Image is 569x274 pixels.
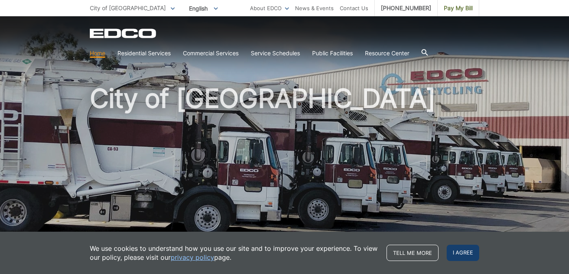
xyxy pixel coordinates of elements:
a: News & Events [295,4,334,13]
a: Home [90,49,105,58]
a: Commercial Services [183,49,239,58]
a: EDCD logo. Return to the homepage. [90,28,157,38]
a: Resource Center [365,49,409,58]
a: Tell me more [387,245,439,261]
a: Service Schedules [251,49,300,58]
span: English [183,2,224,15]
span: City of [GEOGRAPHIC_DATA] [90,4,166,11]
a: Contact Us [340,4,368,13]
span: I agree [447,245,479,261]
span: Pay My Bill [444,4,473,13]
p: We use cookies to understand how you use our site and to improve your experience. To view our pol... [90,244,378,262]
h1: City of [GEOGRAPHIC_DATA] [90,85,479,264]
a: Public Facilities [312,49,353,58]
a: privacy policy [171,253,214,262]
a: Residential Services [117,49,171,58]
a: About EDCO [250,4,289,13]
